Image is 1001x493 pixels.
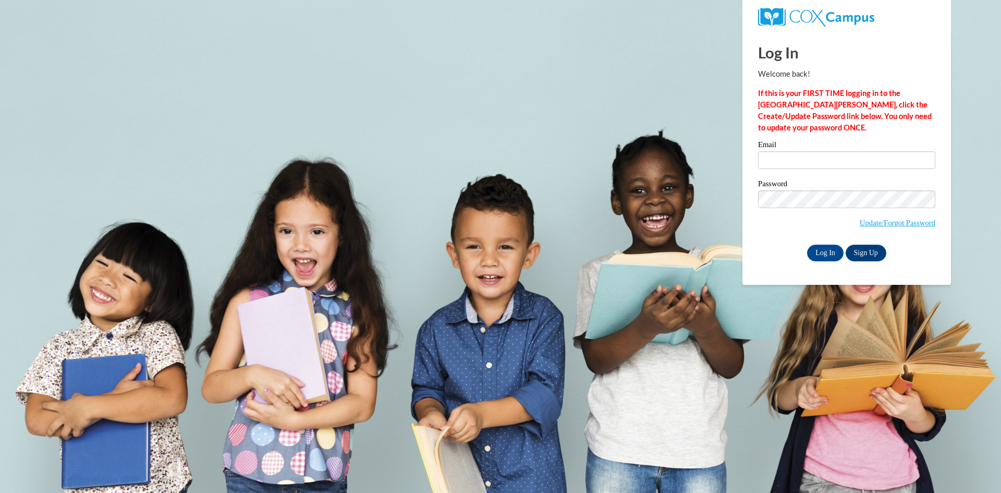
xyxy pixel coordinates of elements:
[758,141,935,151] label: Email
[758,8,874,27] img: COX Campus
[758,180,935,190] label: Password
[860,219,935,227] a: Update/Forgot Password
[758,89,932,132] strong: If this is your FIRST TIME logging in to the [GEOGRAPHIC_DATA][PERSON_NAME], click the Create/Upd...
[846,245,886,261] a: Sign Up
[758,12,874,21] a: COX Campus
[807,245,844,261] input: Log In
[758,68,935,80] p: Welcome back!
[758,42,935,63] h1: Log In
